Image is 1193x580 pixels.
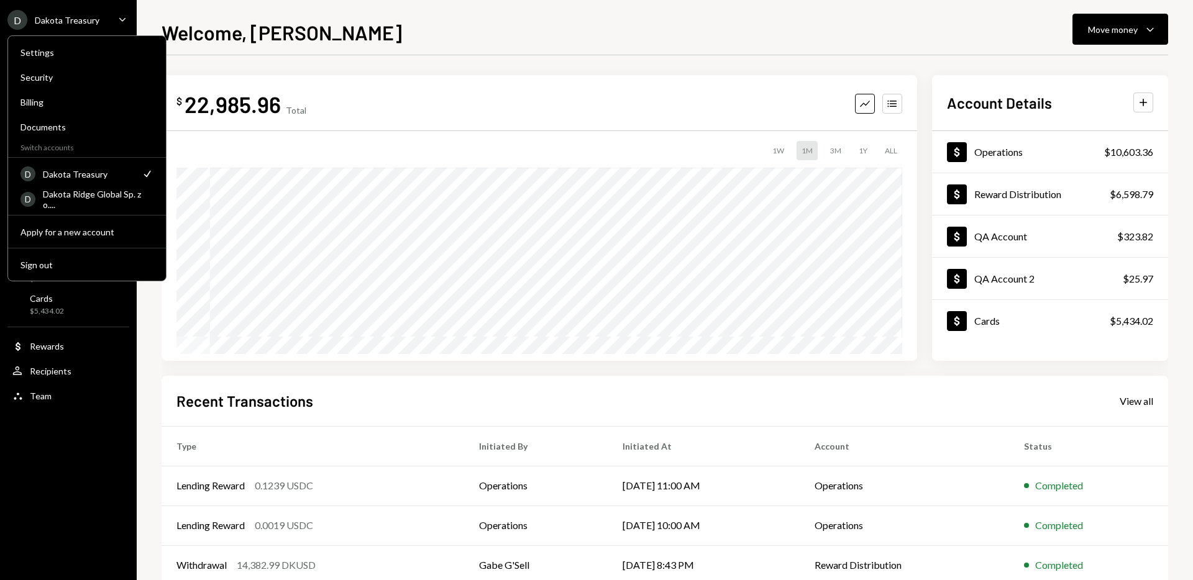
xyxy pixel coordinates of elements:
div: $25.97 [1123,271,1153,286]
div: Completed [1035,478,1083,493]
div: Withdrawal [176,558,227,573]
a: Security [13,66,161,88]
div: 1Y [854,141,872,160]
a: Team [7,384,129,407]
h1: Welcome, [PERSON_NAME] [162,20,402,45]
div: Cards [974,315,1000,327]
div: $5,434.02 [30,306,64,317]
div: ALL [880,141,902,160]
div: Switch accounts [8,140,166,152]
a: QA Account 2$25.97 [932,258,1168,299]
td: Operations [464,466,608,505]
div: 14,382.99 DKUSD [237,558,316,573]
button: Sign out [13,254,161,276]
div: Team [30,391,52,401]
a: Operations$10,603.36 [932,131,1168,173]
div: D [7,10,27,30]
div: Completed [1035,558,1083,573]
a: Documents [13,116,161,138]
td: [DATE] 10:00 AM [608,505,800,545]
td: Operations [464,505,608,545]
div: D [21,192,35,207]
div: Recipients [30,366,71,376]
div: Sign out [21,260,153,270]
div: Cards [30,293,64,304]
div: $10,603.36 [1104,145,1153,160]
div: 0.1239 USDC [255,478,313,493]
a: Billing [13,91,161,113]
a: Recipients [7,360,129,382]
div: Reward Distribution [974,188,1061,200]
div: Dakota Treasury [43,169,134,179]
div: 22,985.96 [185,90,281,118]
div: QA Account [974,230,1027,242]
div: Dakota Ridge Global Sp. z o.... [43,189,153,210]
div: Completed [1035,518,1083,533]
div: 1W [767,141,789,160]
div: 3M [825,141,846,160]
td: [DATE] 11:00 AM [608,466,800,505]
div: Apply for a new account [21,227,153,237]
a: Cards$5,434.02 [932,300,1168,342]
th: Initiated By [464,426,608,466]
div: Dakota Treasury [35,15,99,25]
div: $ [176,95,182,107]
th: Type [162,426,464,466]
div: 1M [797,141,818,160]
h2: Account Details [947,93,1052,113]
th: Status [1009,426,1168,466]
a: View all [1120,394,1153,407]
div: Operations [974,146,1023,158]
div: Security [21,72,153,83]
div: Documents [21,122,153,132]
div: $6,598.79 [1110,187,1153,202]
a: Cards$5,434.02 [7,289,129,319]
div: Lending Reward [176,478,245,493]
td: Operations [800,505,1009,545]
button: Apply for a new account [13,221,161,243]
a: QA Account$323.82 [932,215,1168,257]
div: Settings [21,47,153,58]
a: Settings [13,41,161,63]
div: Billing [21,97,153,107]
a: Reward Distribution$6,598.79 [932,173,1168,215]
div: QA Account 2 [974,273,1035,284]
div: Move money [1088,23,1138,36]
div: Rewards [30,341,64,351]
div: $5,434.02 [1110,314,1153,329]
div: View all [1120,395,1153,407]
div: Lending Reward [176,518,245,533]
th: Account [800,426,1009,466]
div: $323.82 [1117,229,1153,244]
th: Initiated At [608,426,800,466]
td: Operations [800,466,1009,505]
h2: Recent Transactions [176,391,313,411]
a: Rewards [7,335,129,357]
div: Total [286,105,306,116]
div: 0.0019 USDC [255,518,313,533]
div: D [21,166,35,181]
button: Move money [1072,14,1168,45]
a: DDakota Ridge Global Sp. z o.... [13,188,161,210]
